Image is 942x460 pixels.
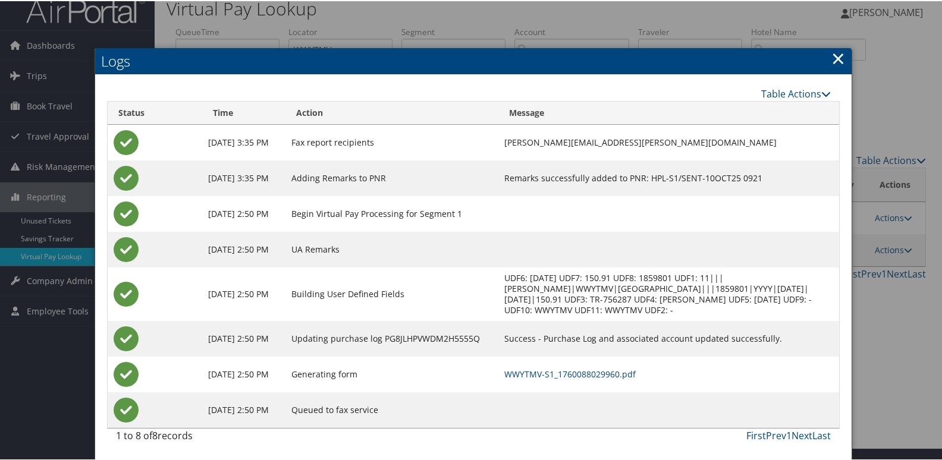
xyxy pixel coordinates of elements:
[202,320,285,355] td: [DATE] 2:50 PM
[202,159,285,195] td: [DATE] 3:35 PM
[202,124,285,159] td: [DATE] 3:35 PM
[812,428,831,441] a: Last
[285,320,498,355] td: Updating purchase log PG8JLHPVWDM2H5555Q
[285,100,498,124] th: Action: activate to sort column ascending
[285,231,498,266] td: UA Remarks
[792,428,812,441] a: Next
[202,100,285,124] th: Time: activate to sort column ascending
[202,266,285,320] td: [DATE] 2:50 PM
[152,428,158,441] span: 8
[202,231,285,266] td: [DATE] 2:50 PM
[285,266,498,320] td: Building User Defined Fields
[202,195,285,231] td: [DATE] 2:50 PM
[108,100,202,124] th: Status: activate to sort column ascending
[786,428,792,441] a: 1
[498,100,839,124] th: Message: activate to sort column ascending
[285,159,498,195] td: Adding Remarks to PNR
[285,355,498,391] td: Generating form
[766,428,786,441] a: Prev
[116,427,281,448] div: 1 to 8 of records
[202,391,285,427] td: [DATE] 2:50 PM
[285,195,498,231] td: Begin Virtual Pay Processing for Segment 1
[831,45,845,69] a: Close
[746,428,766,441] a: First
[285,124,498,159] td: Fax report recipients
[498,124,839,159] td: [PERSON_NAME][EMAIL_ADDRESS][PERSON_NAME][DOMAIN_NAME]
[202,355,285,391] td: [DATE] 2:50 PM
[761,86,831,99] a: Table Actions
[95,47,852,73] h2: Logs
[498,320,839,355] td: Success - Purchase Log and associated account updated successfully.
[504,367,636,379] a: WWYTMV-S1_1760088029960.pdf
[498,266,839,320] td: UDF6: [DATE] UDF7: 150.91 UDF8: 1859801 UDF1: 11|||[PERSON_NAME]|WWYTMV|[GEOGRAPHIC_DATA]|||18598...
[285,391,498,427] td: Queued to fax service
[498,159,839,195] td: Remarks successfully added to PNR: HPL-S1/SENT-10OCT25 0921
